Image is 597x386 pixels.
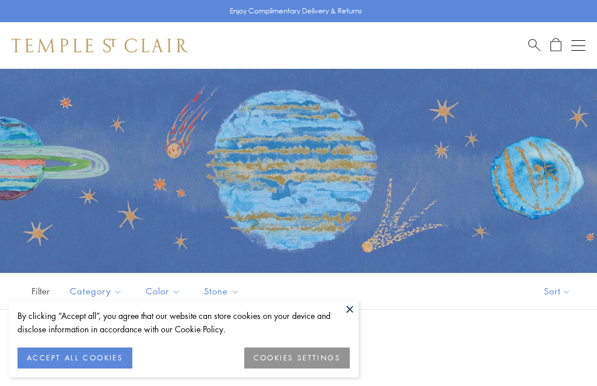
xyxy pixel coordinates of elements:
img: Temple St. Clair [12,38,188,52]
button: COOKIES SETTINGS [244,348,350,369]
div: By clicking “Accept all”, you agree that our website can store cookies on your device and disclos... [17,309,350,336]
iframe: Gorgias live chat messenger [539,331,585,374]
button: ACCEPT ALL COOKIES [17,348,132,369]
a: Open Shopping Bag [550,38,561,52]
a: Search [528,38,540,52]
button: Stone [195,278,248,304]
p: Enjoy Complimentary Delivery & Returns [230,5,362,17]
span: Color [140,284,189,299]
button: Category [61,278,131,304]
span: Stone [198,284,248,299]
button: Show sort by [518,273,597,309]
span: Category [64,284,131,299]
button: Color [137,278,189,304]
button: Open navigation [571,38,585,52]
